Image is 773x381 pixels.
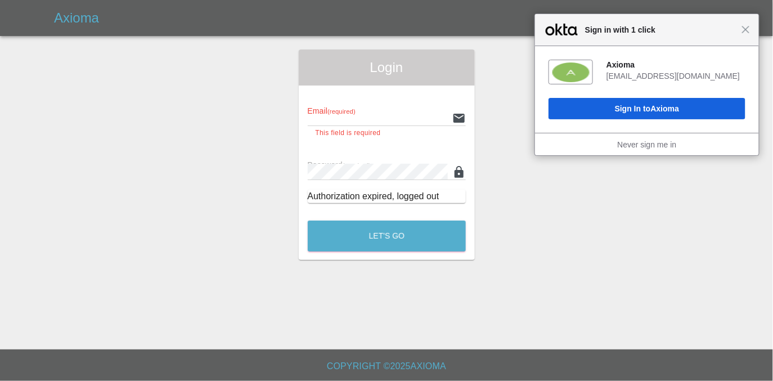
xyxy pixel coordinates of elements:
button: Sign In toAxioma [549,98,745,119]
small: (required) [327,108,356,115]
h6: Copyright © 2025 Axioma [9,358,764,374]
div: [EMAIL_ADDRESS][DOMAIN_NAME] [606,71,745,81]
img: fs0b0w6k0vZhXWMPP357 [552,62,590,82]
div: Authorization expired, logged out [308,190,466,203]
span: Password [308,160,371,169]
h5: Axioma [54,9,99,27]
p: This field is required [316,128,458,139]
span: Login [308,59,466,77]
span: Axioma [651,104,680,113]
a: Login [723,9,759,26]
span: Sign in with 1 click [579,23,741,37]
span: Email [308,106,356,115]
button: Let's Go [308,221,466,252]
a: Never sign me in [617,140,676,149]
div: Axioma [606,60,745,70]
small: (required) [343,162,371,169]
span: Close [741,25,750,34]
